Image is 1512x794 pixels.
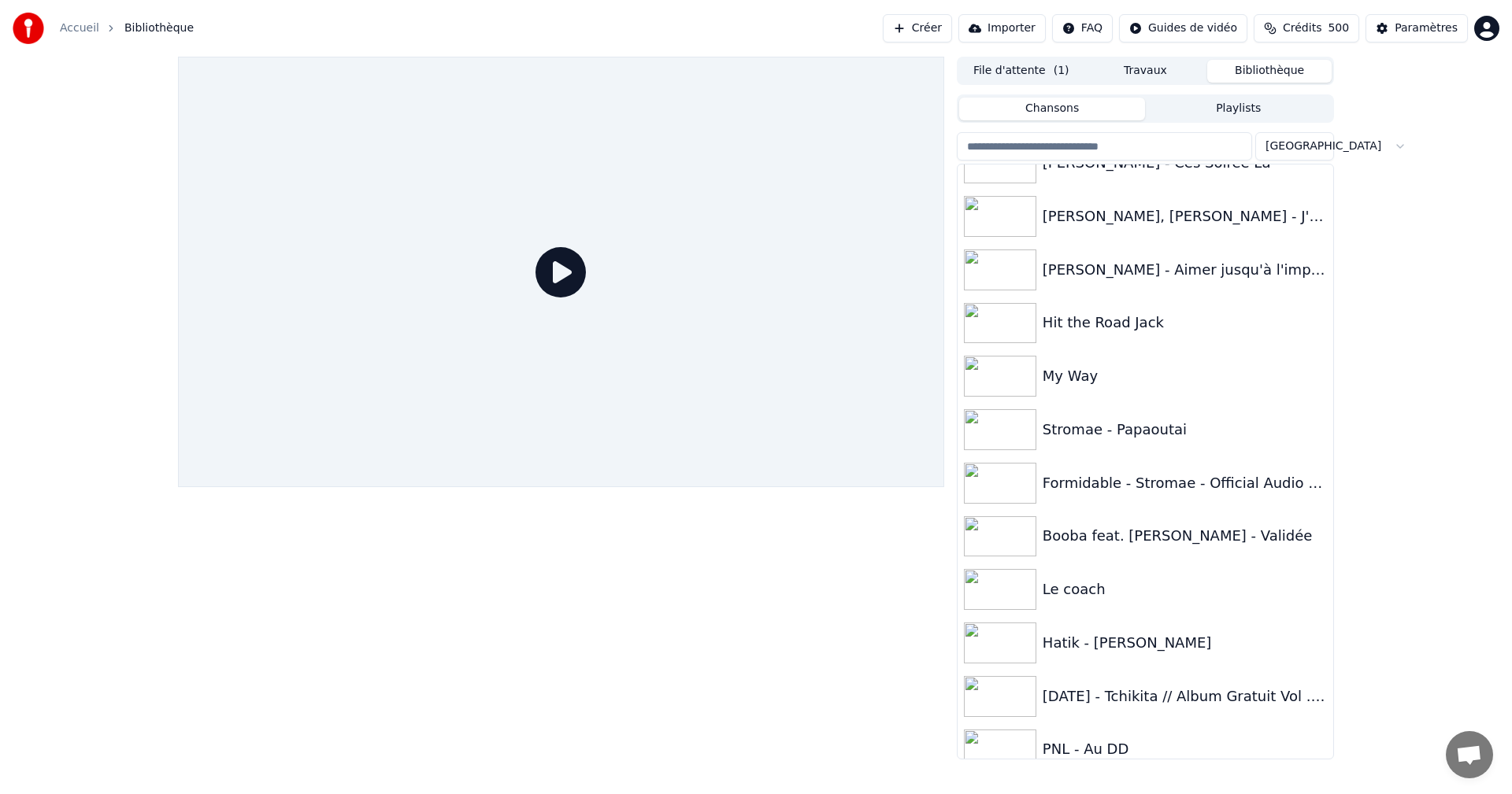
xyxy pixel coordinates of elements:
div: [PERSON_NAME] - Aimer jusqu'à l'impossible [1043,259,1327,281]
div: PNL - Au DD [1043,738,1327,760]
div: [DATE] - Tchikita // Album Gratuit Vol . 2 // 2016 [1043,685,1327,707]
button: Créer [883,14,952,42]
div: My Way [1043,365,1327,387]
div: Hit the Road Jack [1043,312,1327,334]
span: Crédits [1283,20,1321,36]
span: [GEOGRAPHIC_DATA] [1266,138,1381,154]
button: Playlists [1145,98,1332,120]
button: FAQ [1052,14,1113,42]
img: youka [13,13,44,44]
button: Importer [958,14,1046,42]
div: Hatik - [PERSON_NAME] [1043,632,1327,654]
div: Le coach [1043,578,1327,600]
button: Paramètres [1366,14,1468,42]
div: Ouvrir le chat [1446,731,1493,778]
div: Stromae - Papaoutai [1043,419,1327,441]
div: Paramètres [1395,20,1458,36]
button: Bibliothèque [1207,60,1332,83]
button: Chansons [959,98,1146,120]
span: ( 1 ) [1054,63,1069,79]
div: Formidable - Stromae - Official Audio HD [1043,472,1327,494]
button: File d'attente [959,60,1084,83]
span: 500 [1328,20,1349,36]
button: Travaux [1084,60,1208,83]
span: Bibliothèque [124,20,194,36]
button: Crédits500 [1254,14,1359,42]
a: Accueil [60,20,99,36]
div: Booba feat. [PERSON_NAME] - Validée [1043,525,1327,547]
button: Guides de vidéo [1119,14,1247,42]
nav: breadcrumb [60,20,194,36]
div: [PERSON_NAME], [PERSON_NAME] - J'ai tout oublié [1043,205,1327,227]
